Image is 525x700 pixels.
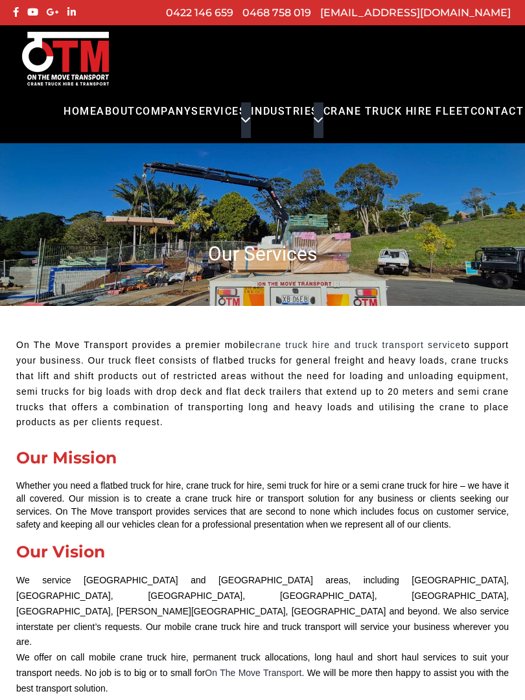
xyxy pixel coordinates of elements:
a: crane truck hire and truck transport service [255,340,461,350]
a: About [97,102,135,138]
img: Otmtransport [19,30,111,87]
div: Our Vision [16,544,509,560]
a: Industries [251,102,319,138]
a: 0468 758 019 [242,6,311,19]
p: On The Move Transport provides a premier mobile to support your business. Our truck fleet consist... [16,338,509,430]
a: Home [64,102,97,138]
a: [EMAIL_ADDRESS][DOMAIN_NAME] [320,6,511,19]
div: Our Mission [16,450,509,466]
a: Crane Truck Hire Fleet [323,102,471,138]
a: Contact [471,102,524,138]
p: ​We offer on call mobile crane truck hire, permanent truck allocations, long haul and short haul ... [16,650,509,696]
h1: Our Services [10,241,515,266]
div: Whether you need a flatbed truck for hire, crane truck for hire, semi truck for hire or a semi cr... [16,479,509,531]
a: Services [191,102,246,138]
a: On The Move Transport [205,668,301,678]
a: 0422 146 659 [166,6,233,19]
a: COMPANY [135,102,192,138]
p: We service [GEOGRAPHIC_DATA] and [GEOGRAPHIC_DATA] areas, including [GEOGRAPHIC_DATA], [GEOGRAPHI... [16,573,509,650]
